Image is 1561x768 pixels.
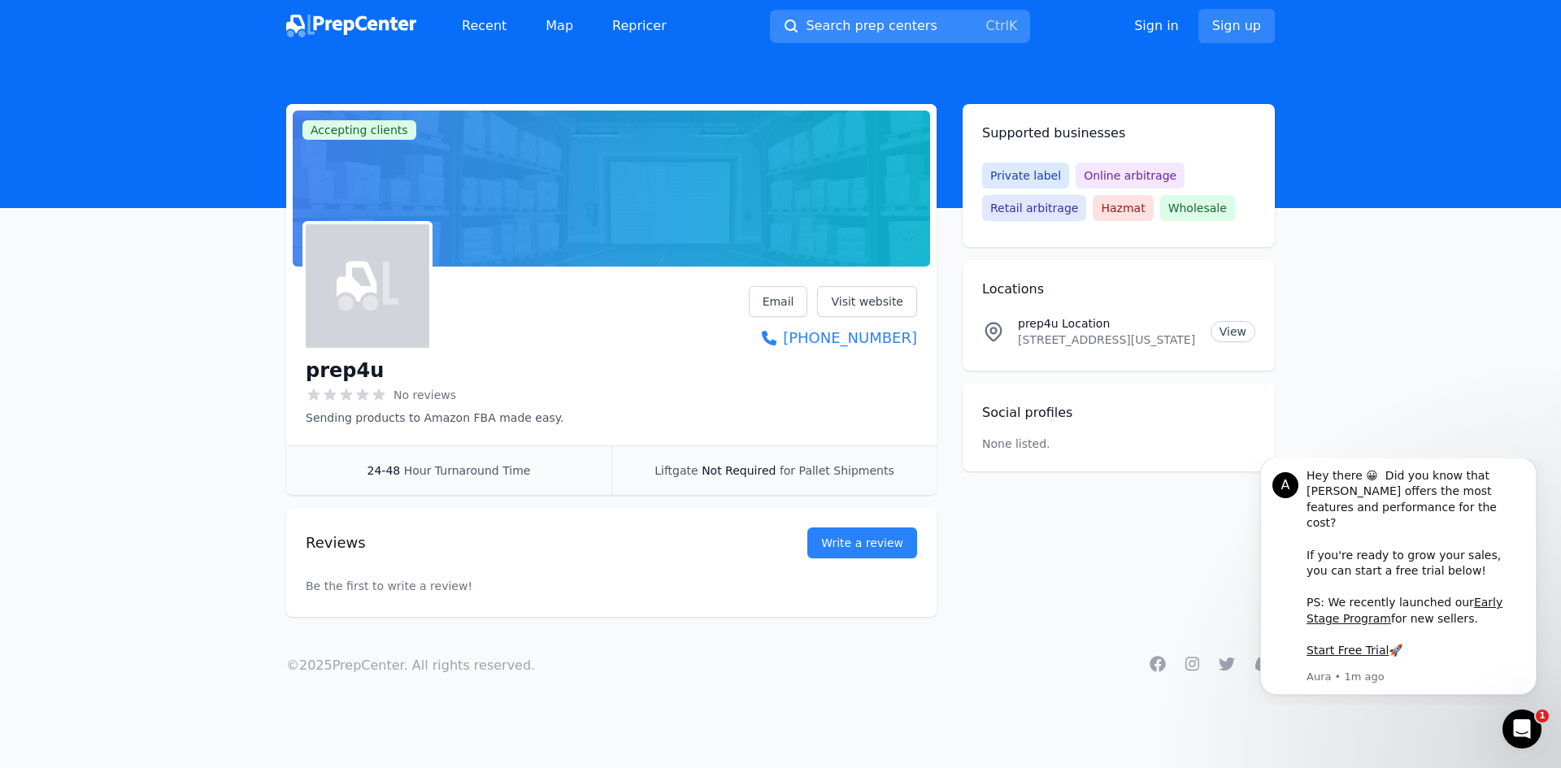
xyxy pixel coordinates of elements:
span: Online arbitrage [1076,163,1185,189]
span: 1 [1536,709,1549,722]
a: Email [749,286,808,317]
h1: prep4u [306,358,384,384]
a: Visit website [817,286,917,317]
img: prep4u [337,255,398,317]
a: Write a review [807,527,917,558]
h2: Locations [982,280,1255,299]
h2: Supported businesses [982,124,1255,143]
span: Accepting clients [302,120,416,140]
span: Retail arbitrage [982,195,1086,221]
p: [STREET_ADDRESS][US_STATE] [1018,332,1198,348]
button: Search prep centersCtrlK [770,10,1030,43]
p: prep4u Location [1018,315,1198,332]
div: Hey there 😀 Did you know that [PERSON_NAME] offers the most features and performance for the cost... [71,10,289,201]
a: Repricer [599,10,680,42]
a: Sign up [1198,9,1275,43]
p: Be the first to write a review! [306,545,917,627]
span: Hazmat [1093,195,1153,221]
a: Recent [449,10,520,42]
span: Private label [982,163,1069,189]
kbd: K [1009,18,1018,33]
a: Start Free Trial [71,185,153,198]
p: © 2025 PrepCenter. All rights reserved. [286,656,535,675]
span: for Pallet Shipments [780,464,894,477]
div: Profile image for Aura [37,14,63,40]
iframe: Intercom live chat [1502,709,1541,748]
span: Liftgate [654,464,698,477]
img: PrepCenter [286,15,416,37]
div: Message content [71,10,289,209]
p: None listed. [982,436,1050,452]
kbd: Ctrl [985,18,1008,33]
span: Hour Turnaround Time [404,464,531,477]
span: Not Required [702,464,776,477]
iframe: Intercom notifications message [1236,458,1561,705]
span: Search prep centers [806,16,937,36]
a: View [1211,321,1255,342]
a: Sign in [1134,16,1179,36]
h2: Social profiles [982,403,1255,423]
p: Message from Aura, sent 1m ago [71,211,289,226]
p: Sending products to Amazon FBA made easy. [306,410,564,426]
b: 🚀 [153,185,167,198]
a: Map [533,10,586,42]
span: 24-48 [367,464,401,477]
span: No reviews [394,387,456,403]
span: Wholesale [1160,195,1235,221]
h2: Reviews [306,532,755,554]
a: [PHONE_NUMBER] [749,327,917,349]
